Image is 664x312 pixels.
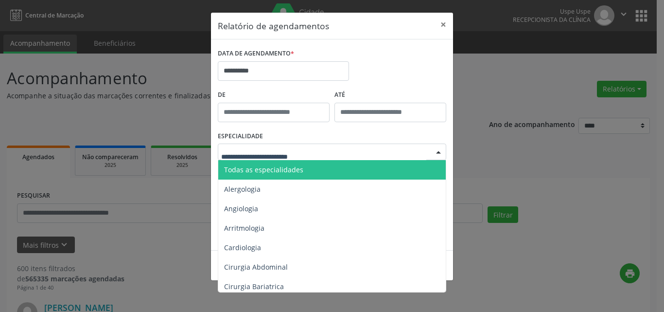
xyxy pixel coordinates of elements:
[224,165,303,174] span: Todas as especialidades
[218,88,330,103] label: De
[218,46,294,61] label: DATA DE AGENDAMENTO
[224,223,264,233] span: Arritmologia
[224,184,261,194] span: Alergologia
[434,13,453,37] button: Close
[224,204,258,213] span: Angiologia
[218,129,263,144] label: ESPECIALIDADE
[334,88,446,103] label: ATÉ
[224,262,288,272] span: Cirurgia Abdominal
[224,243,261,252] span: Cardiologia
[224,282,284,291] span: Cirurgia Bariatrica
[218,19,329,32] h5: Relatório de agendamentos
